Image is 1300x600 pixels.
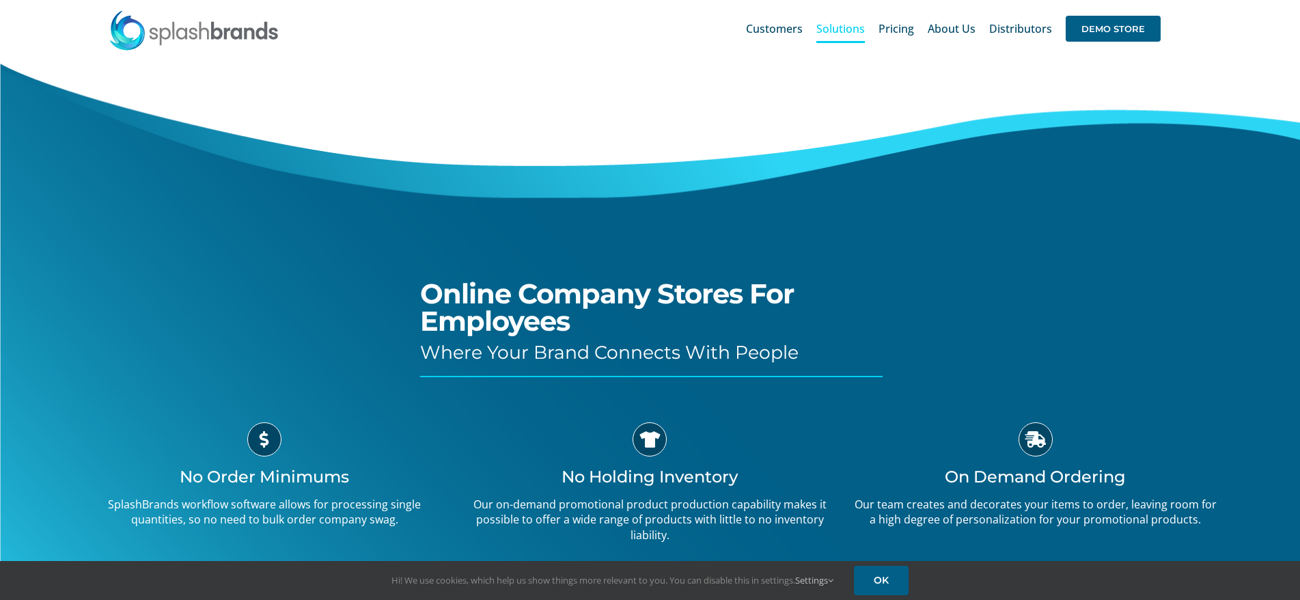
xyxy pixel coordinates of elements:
[989,7,1052,51] a: Distributors
[1066,7,1161,51] a: DEMO STORE
[853,467,1218,487] h3: On Demand Ordering
[391,574,833,586] span: Hi! We use cookies, which help us show things more relevant to you. You can disable this in setti...
[82,467,447,487] h3: No Order Minimums
[879,7,914,51] a: Pricing
[816,23,865,34] span: Solutions
[853,497,1218,528] p: Our team creates and decorates your items to order, leaving room for a high degree of personaliza...
[795,574,833,586] a: Settings
[1066,16,1161,42] span: DEMO STORE
[928,23,976,34] span: About Us
[746,7,803,51] a: Customers
[82,497,447,528] p: SplashBrands workflow software allows for processing single quantities, so no need to bulk order ...
[746,7,1161,51] nav: Main Menu
[854,566,909,595] a: OK
[420,341,799,364] span: Where Your Brand Connects With People
[879,23,914,34] span: Pricing
[109,10,279,51] img: SplashBrands.com Logo
[746,23,803,34] span: Customers
[467,467,832,487] h3: No Holding Inventory
[420,277,794,338] span: Online Company Stores For Employees
[989,23,1052,34] span: Distributors
[467,497,832,543] p: Our on-demand promotional product production capability makes it possible to offer a wide range o...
